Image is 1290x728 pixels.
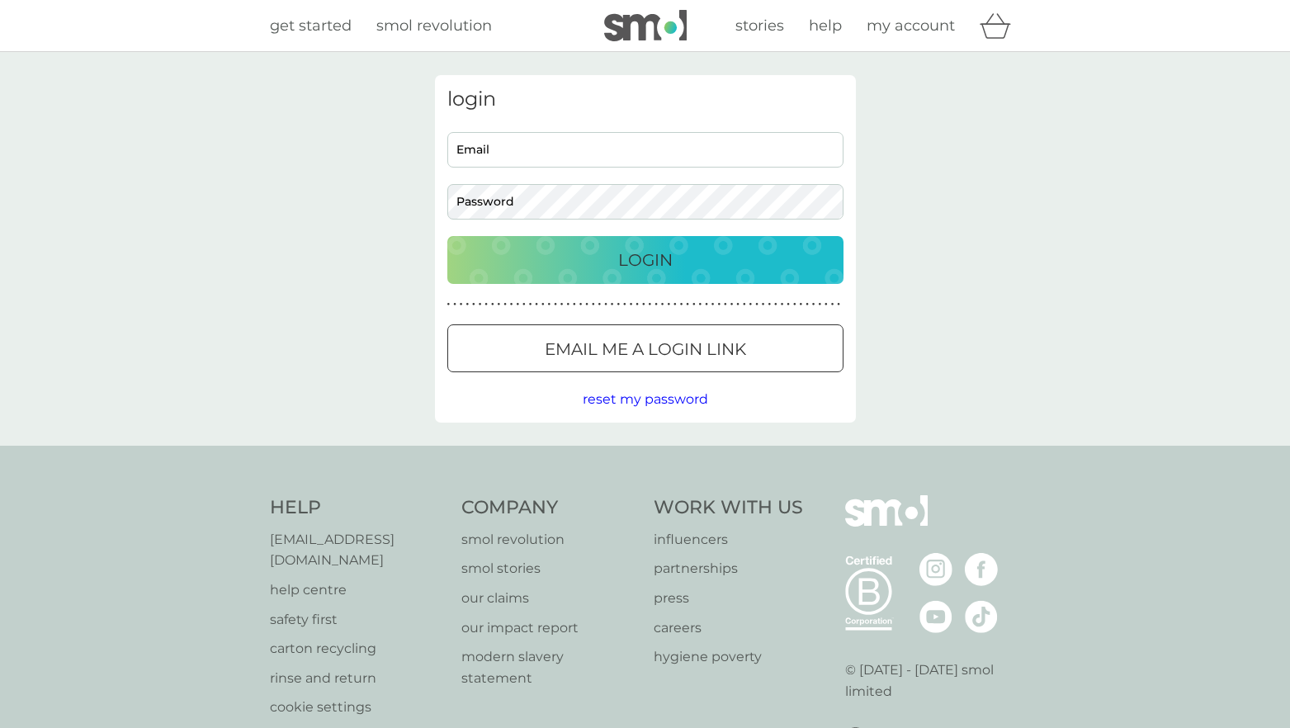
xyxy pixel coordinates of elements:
[774,300,777,309] p: ●
[642,300,645,309] p: ●
[680,300,683,309] p: ●
[461,588,637,609] a: our claims
[579,300,583,309] p: ●
[818,300,821,309] p: ●
[461,495,637,521] h4: Company
[686,300,689,309] p: ●
[618,247,673,273] p: Login
[711,300,715,309] p: ●
[573,300,576,309] p: ●
[867,14,955,38] a: my account
[447,236,843,284] button: Login
[461,558,637,579] p: smol stories
[762,300,765,309] p: ●
[965,600,998,633] img: visit the smol Tiktok page
[654,300,658,309] p: ●
[447,87,843,111] h3: login
[541,300,545,309] p: ●
[654,588,803,609] a: press
[270,14,352,38] a: get started
[793,300,796,309] p: ●
[598,300,602,309] p: ●
[919,553,952,586] img: visit the smol Instagram page
[965,553,998,586] img: visit the smol Facebook page
[743,300,746,309] p: ●
[585,300,588,309] p: ●
[498,300,501,309] p: ●
[705,300,708,309] p: ●
[460,300,463,309] p: ●
[781,300,784,309] p: ●
[461,646,637,688] a: modern slavery statement
[554,300,557,309] p: ●
[661,300,664,309] p: ●
[845,495,928,551] img: smol
[548,300,551,309] p: ●
[649,300,652,309] p: ●
[560,300,564,309] p: ●
[845,659,1021,702] p: © [DATE] - [DATE] smol limited
[831,300,834,309] p: ●
[270,529,446,571] a: [EMAIL_ADDRESS][DOMAIN_NAME]
[806,300,809,309] p: ●
[529,300,532,309] p: ●
[491,300,494,309] p: ●
[510,300,513,309] p: ●
[735,14,784,38] a: stories
[755,300,758,309] p: ●
[516,300,519,309] p: ●
[566,300,569,309] p: ●
[503,300,507,309] p: ●
[724,300,727,309] p: ●
[522,300,526,309] p: ●
[270,697,446,718] a: cookie settings
[692,300,696,309] p: ●
[447,324,843,372] button: Email me a login link
[270,17,352,35] span: get started
[376,17,492,35] span: smol revolution
[461,529,637,551] a: smol revolution
[867,17,955,35] span: my account
[768,300,771,309] p: ●
[270,579,446,601] a: help centre
[604,300,607,309] p: ●
[270,638,446,659] a: carton recycling
[447,300,451,309] p: ●
[461,617,637,639] a: our impact report
[800,300,803,309] p: ●
[749,300,753,309] p: ●
[809,17,842,35] span: help
[654,495,803,521] h4: Work With Us
[465,300,469,309] p: ●
[837,300,840,309] p: ●
[583,391,708,407] span: reset my password
[654,617,803,639] a: careers
[592,300,595,309] p: ●
[623,300,626,309] p: ●
[736,300,740,309] p: ●
[636,300,639,309] p: ●
[604,10,687,41] img: smol
[270,668,446,689] a: rinse and return
[611,300,614,309] p: ●
[812,300,815,309] p: ●
[919,600,952,633] img: visit the smol Youtube page
[717,300,721,309] p: ●
[583,389,708,410] button: reset my password
[453,300,456,309] p: ●
[735,17,784,35] span: stories
[673,300,677,309] p: ●
[654,646,803,668] a: hygiene poverty
[545,336,746,362] p: Email me a login link
[270,609,446,631] a: safety first
[654,558,803,579] a: partnerships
